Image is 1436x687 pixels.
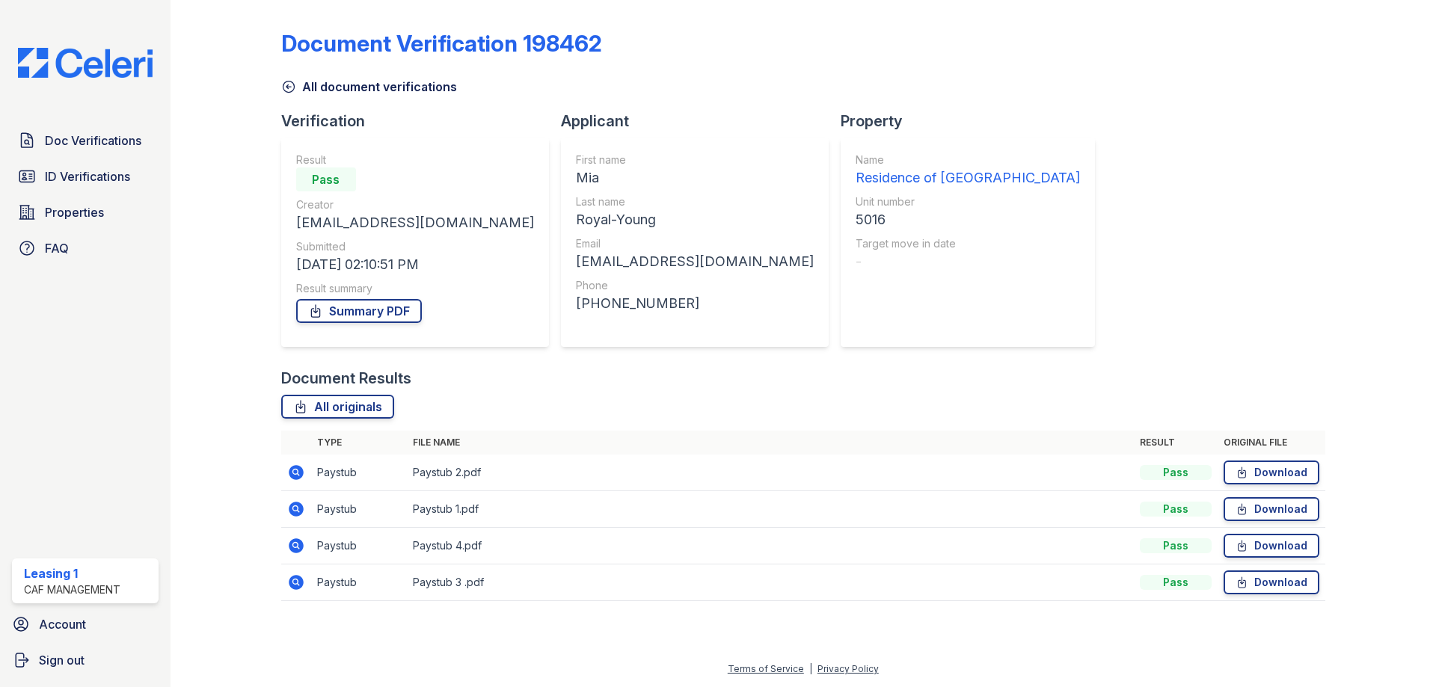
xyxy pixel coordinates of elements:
th: Original file [1218,431,1325,455]
span: Sign out [39,651,85,669]
td: Paystub [311,564,407,601]
div: [DATE] 02:10:51 PM [296,254,534,275]
div: [EMAIL_ADDRESS][DOMAIN_NAME] [296,212,534,233]
span: Doc Verifications [45,132,141,150]
div: Document Verification 198462 [281,30,602,57]
img: CE_Logo_Blue-a8612792a0a2168367f1c8372b55b34899dd931a85d93a1a3d3e32e68fde9ad4.png [6,48,165,78]
div: [PHONE_NUMBER] [576,293,814,314]
th: Type [311,431,407,455]
a: Account [6,609,165,639]
div: Name [856,153,1080,167]
a: Download [1224,570,1319,594]
th: File name [407,431,1134,455]
div: Royal-Young [576,209,814,230]
div: Phone [576,278,814,293]
div: CAF Management [24,582,120,597]
div: Document Results [281,368,411,389]
div: First name [576,153,814,167]
a: Terms of Service [728,663,804,674]
td: Paystub 2.pdf [407,455,1134,491]
div: Creator [296,197,534,212]
a: Download [1224,460,1319,484]
div: Pass [1140,502,1212,517]
a: Privacy Policy [817,663,879,674]
td: Paystub [311,491,407,528]
td: Paystub 3 .pdf [407,564,1134,601]
span: ID Verifications [45,167,130,185]
a: Summary PDF [296,299,422,323]
span: Properties [45,203,104,221]
div: | [809,663,812,674]
a: Download [1224,534,1319,558]
td: Paystub [311,528,407,564]
a: All document verifications [281,78,457,96]
div: - [856,251,1080,272]
div: Unit number [856,194,1080,209]
td: Paystub 4.pdf [407,528,1134,564]
div: Residence of [GEOGRAPHIC_DATA] [856,167,1080,188]
span: Account [39,615,86,633]
div: Target move in date [856,236,1080,251]
a: Download [1224,497,1319,521]
div: Result [296,153,534,167]
div: Verification [281,111,561,132]
span: FAQ [45,239,69,257]
div: [EMAIL_ADDRESS][DOMAIN_NAME] [576,251,814,272]
div: Submitted [296,239,534,254]
div: Applicant [561,111,841,132]
a: Doc Verifications [12,126,159,155]
div: 5016 [856,209,1080,230]
div: Pass [1140,465,1212,480]
a: Sign out [6,645,165,675]
div: Pass [296,167,356,191]
div: Leasing 1 [24,564,120,582]
td: Paystub 1.pdf [407,491,1134,528]
div: Email [576,236,814,251]
a: ID Verifications [12,161,159,191]
div: Pass [1140,575,1212,590]
a: Name Residence of [GEOGRAPHIC_DATA] [856,153,1080,188]
div: Result summary [296,281,534,296]
div: Mia [576,167,814,188]
td: Paystub [311,455,407,491]
div: Property [841,111,1107,132]
th: Result [1134,431,1218,455]
a: All originals [281,395,394,419]
div: Last name [576,194,814,209]
div: Pass [1140,538,1212,553]
a: Properties [12,197,159,227]
a: FAQ [12,233,159,263]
